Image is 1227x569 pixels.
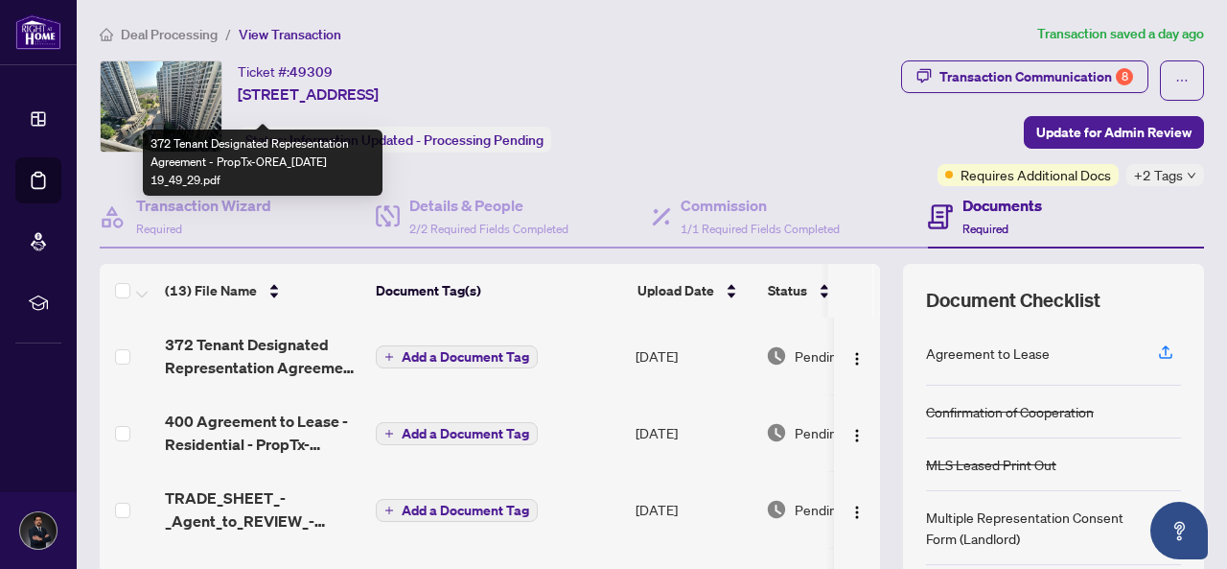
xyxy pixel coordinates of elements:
[1187,171,1196,180] span: down
[628,318,758,394] td: [DATE]
[402,350,529,364] span: Add a Document Tag
[637,280,714,301] span: Upload Date
[961,164,1111,185] span: Requires Additional Docs
[402,504,529,517] span: Add a Document Tag
[766,499,787,520] img: Document Status
[376,344,538,369] button: Add a Document Tag
[849,505,865,520] img: Logo
[939,61,1133,92] div: Transaction Communication
[143,130,382,196] div: 372 Tenant Designated Representation Agreement - PropTx-OREA_[DATE] 19_49_29.pdf
[926,507,1135,549] div: Multiple Representation Consent Form (Landlord)
[842,341,872,371] button: Logo
[100,28,113,41] span: home
[376,421,538,446] button: Add a Document Tag
[289,131,544,149] span: Information Updated - Processing Pending
[384,429,394,439] span: plus
[795,499,891,520] span: Pending Review
[962,222,1008,236] span: Required
[402,427,529,440] span: Add a Document Tag
[1150,502,1208,559] button: Open asap
[681,194,840,217] h4: Commission
[1116,68,1133,85] div: 8
[842,417,872,448] button: Logo
[849,351,865,367] img: Logo
[760,264,923,318] th: Status
[1024,116,1204,149] button: Update for Admin Review
[766,345,787,367] img: Document Status
[795,345,891,367] span: Pending Review
[768,280,807,301] span: Status
[1037,23,1204,45] article: Transaction saved a day ago
[409,222,568,236] span: 2/2 Required Fields Completed
[926,287,1100,314] span: Document Checklist
[842,494,872,525] button: Logo
[376,498,538,523] button: Add a Document Tag
[15,14,61,50] img: logo
[376,345,538,368] button: Add a Document Tag
[238,60,333,83] div: Ticket #:
[630,264,760,318] th: Upload Date
[136,194,271,217] h4: Transaction Wizard
[238,83,379,106] span: [STREET_ADDRESS]
[165,333,360,379] span: 372 Tenant Designated Representation Agreement - PropTx-OREA_[DATE] 19_49_29.pdf
[376,499,538,522] button: Add a Document Tag
[20,512,57,549] img: Profile Icon
[628,394,758,471] td: [DATE]
[1134,164,1183,186] span: +2 Tags
[1175,74,1189,87] span: ellipsis
[384,506,394,515] span: plus
[795,422,891,443] span: Pending Review
[368,264,630,318] th: Document Tag(s)
[1036,117,1192,148] span: Update for Admin Review
[384,352,394,362] span: plus
[926,343,1050,364] div: Agreement to Lease
[136,222,182,236] span: Required
[962,194,1042,217] h4: Documents
[238,127,551,153] div: Status:
[157,264,368,318] th: (13) File Name
[901,60,1148,93] button: Transaction Communication8
[628,471,758,548] td: [DATE]
[225,23,231,45] li: /
[849,428,865,443] img: Logo
[926,454,1056,475] div: MLS Leased Print Out
[239,26,341,43] span: View Transaction
[165,280,257,301] span: (13) File Name
[121,26,218,43] span: Deal Processing
[409,194,568,217] h4: Details & People
[289,63,333,81] span: 49309
[101,61,221,152] img: IMG-C12339373_1.jpg
[165,486,360,533] span: TRADE_SHEET_-_Agent_to_REVIEW_-_5_Northtown_Way_1907.pdf
[681,222,840,236] span: 1/1 Required Fields Completed
[165,410,360,456] span: 400 Agreement to Lease - Residential - PropTx-OREA_[DATE] 19_14_23.pdf
[926,401,1094,422] div: Confirmation of Cooperation
[376,422,538,445] button: Add a Document Tag
[766,422,787,443] img: Document Status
